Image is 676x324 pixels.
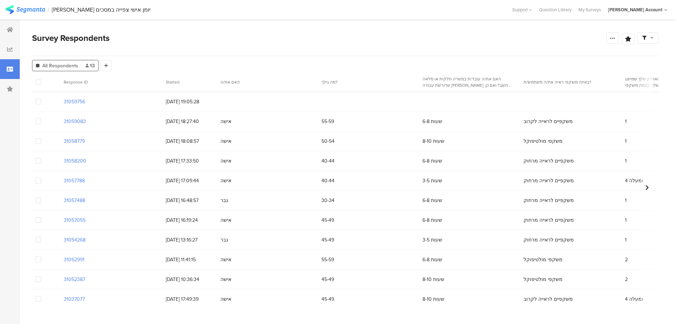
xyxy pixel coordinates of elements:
span: 6-8 שעות [423,256,442,263]
span: משקפי מולטיפוקל [524,256,563,263]
span: 30-34 [321,197,334,204]
section: 31054268 [64,236,86,244]
span: אישה [220,118,231,125]
span: 6-8 שעות [423,118,442,125]
section: 31057055 [64,216,86,224]
span: 55-59 [321,256,334,263]
span: משקפיים לראייה מרחוק [524,197,574,204]
span: 55-59 [321,118,334,125]
span: משקפיים לראייה מרחוק [524,157,574,165]
span: 6-8 שעות [423,157,442,165]
img: segmanta logo [5,5,45,14]
span: 6-8 שעות [423,216,442,224]
span: גבר [220,236,228,244]
span: 3-5 שעות [423,236,442,244]
section: 31059756 [64,98,85,105]
section: 31052387 [64,276,85,283]
section: 31052991 [64,256,84,263]
span: 40-44 [321,157,334,165]
span: 3-5 שעות [423,177,442,184]
span: משקפיים לראייה לקרוב [524,295,573,303]
section: 31057488 [64,197,85,204]
span: Started [166,79,180,85]
span: [DATE] 11:41:15 [166,256,213,263]
span: [DATE] 19:05:28 [166,98,213,105]
span: 2 [625,276,628,283]
span: 8-10 שעות [423,276,444,283]
section: האם את/ה עובד/ת במשרה חלקית או מלאה שדורשת עבודה [PERSON_NAME] מחשב? ואם כן, כמה שעות ביום ממוצע ... [423,76,512,88]
section: 31058200 [64,157,86,165]
span: 45-49 [321,216,334,224]
span: 13 [86,62,95,69]
span: 8-10 שעות [423,295,444,303]
span: אישה [220,177,231,184]
span: Survey Respondents [32,32,109,44]
span: [DATE] 17:33:50 [166,157,213,165]
span: 4 ומעלה [625,177,643,184]
section: 31059083 [64,118,86,125]
span: אישה [220,295,231,303]
section: האם את/ה [220,79,309,85]
span: 2 [625,256,628,263]
span: [DATE] 18:27:40 [166,118,213,125]
section: באיזה משקפי ראיה את/ה משתמש/ת? [524,79,613,85]
span: All Respondents [42,62,78,69]
span: גבר [220,197,228,204]
a: My Surveys [575,6,605,13]
span: Response ID [64,79,88,85]
span: 4 ומעלה [625,295,643,303]
span: 45-49 [321,295,334,303]
span: 1 [625,216,627,224]
span: [DATE] 16:19:24 [166,216,213,224]
section: 31058779 [64,137,85,145]
span: 45-49 [321,236,334,244]
span: משקפיים לראייה לקרוב [524,118,573,125]
span: משקפי מולטיפוקל [524,276,563,283]
div: Support [512,4,532,15]
section: מה גילך? [321,79,411,85]
span: 40-44 [321,177,334,184]
span: [DATE] 10:36:34 [166,276,213,283]
div: [PERSON_NAME] יומן אישי צפייה במסכים [52,6,151,13]
div: | [48,6,49,14]
section: 31057788 [64,177,85,184]
span: 1 [625,197,627,204]
span: אישה [220,256,231,263]
span: 8-10 שעות [423,137,444,145]
span: אישה [220,137,231,145]
span: [DATE] 17:09:44 [166,177,213,184]
span: אישה [220,157,231,165]
span: 1 [625,236,627,244]
section: 31037077 [64,295,85,303]
span: 1 [625,137,627,145]
span: 45-49 [321,276,334,283]
div: [PERSON_NAME] Account [608,6,662,13]
span: [DATE] 18:08:57 [166,137,213,145]
a: Question Library [536,6,575,13]
span: אישה [220,216,231,224]
span: משקפיים לראייה מרחוק [524,177,574,184]
span: משקפי מולטיפוקל [524,137,563,145]
span: [DATE] 13:16:27 [166,236,213,244]
span: 1 [625,157,627,165]
span: משקפיים לראייה מרחוק [524,236,574,244]
span: 1 [625,118,627,125]
span: משקפיים לראייה מרחוק [524,216,574,224]
span: אישה [220,276,231,283]
span: [DATE] 16:48:57 [166,197,213,204]
span: [DATE] 17:49:39 [166,295,213,303]
span: 6-8 שעות [423,197,442,204]
span: 50-54 [321,137,334,145]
